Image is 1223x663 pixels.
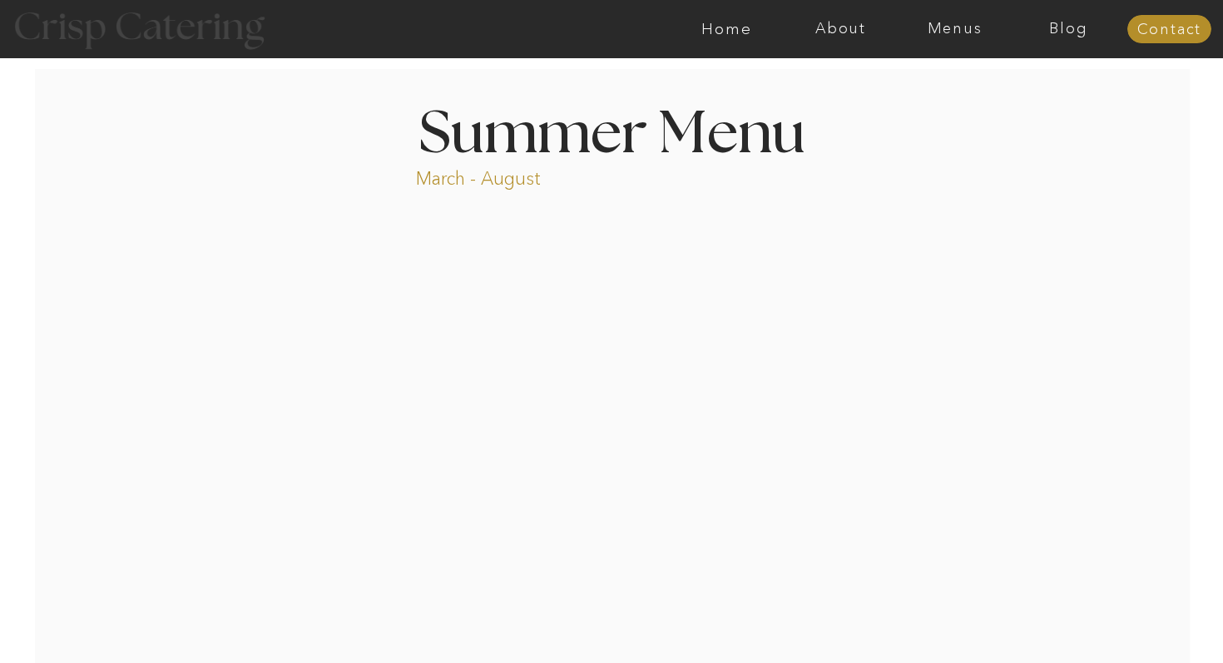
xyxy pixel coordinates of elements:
h1: Summer Menu [380,106,843,155]
a: Blog [1012,21,1126,37]
a: Menus [898,21,1012,37]
p: March - August [416,166,645,186]
a: Home [670,21,784,37]
a: About [784,21,898,37]
a: Contact [1127,22,1211,38]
